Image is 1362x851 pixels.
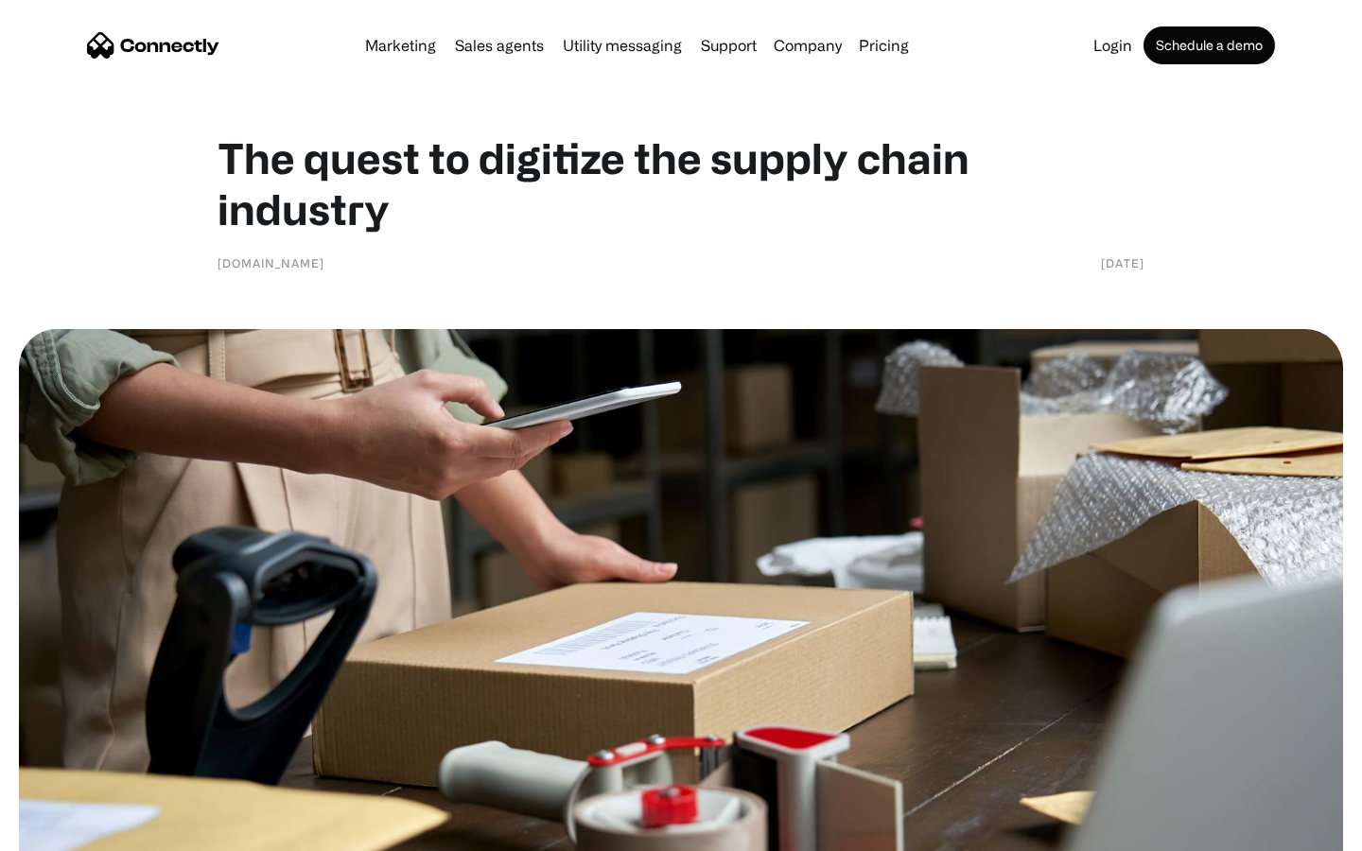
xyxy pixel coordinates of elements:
[447,38,551,53] a: Sales agents
[218,132,1144,234] h1: The quest to digitize the supply chain industry
[38,818,113,844] ul: Language list
[19,818,113,844] aside: Language selected: English
[1144,26,1275,64] a: Schedule a demo
[218,253,324,272] div: [DOMAIN_NAME]
[851,38,917,53] a: Pricing
[693,38,764,53] a: Support
[555,38,690,53] a: Utility messaging
[358,38,444,53] a: Marketing
[774,32,842,59] div: Company
[1101,253,1144,272] div: [DATE]
[1086,38,1140,53] a: Login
